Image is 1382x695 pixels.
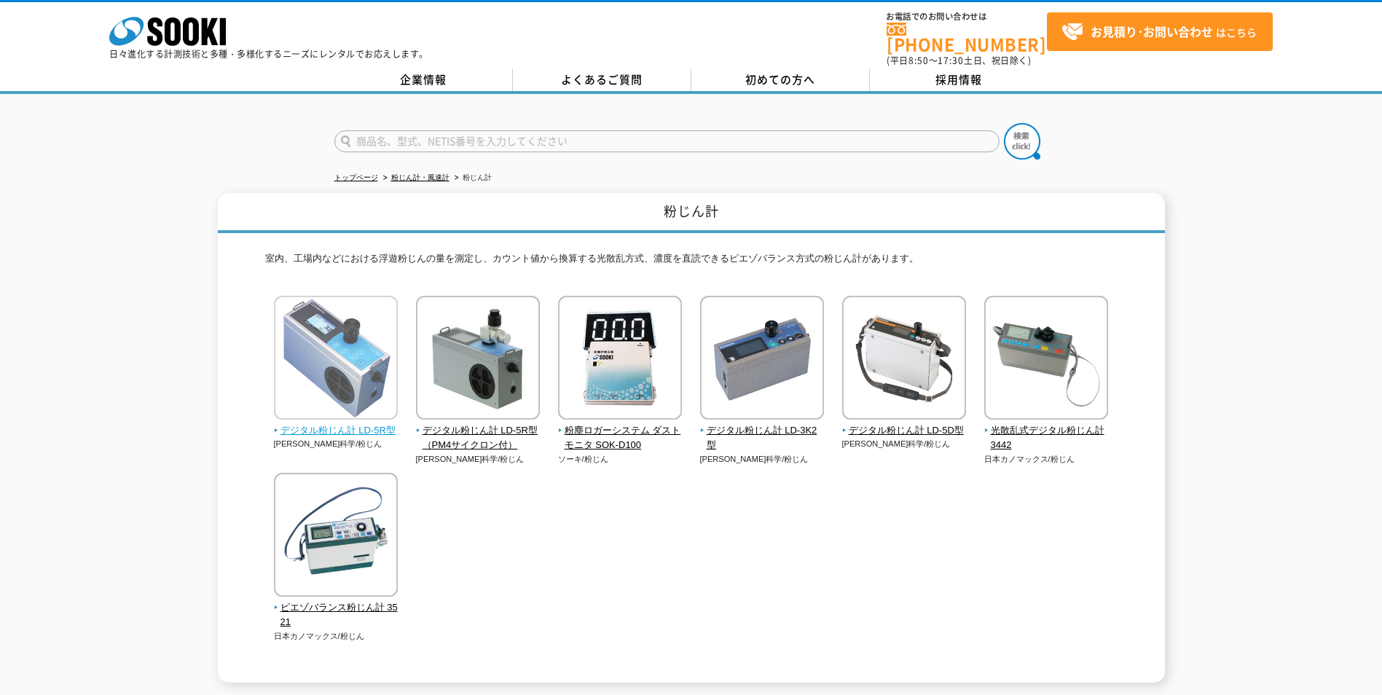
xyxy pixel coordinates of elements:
h1: 粉じん計 [218,193,1165,233]
span: デジタル粉じん計 LD-5R型 [274,423,398,439]
a: 粉じん計・風速計 [391,173,449,181]
input: 商品名、型式、NETIS番号を入力してください [334,130,1000,152]
a: よくあるご質問 [513,69,691,91]
img: デジタル粉じん計 LD-5D型 [842,296,966,423]
a: トップページ [334,173,378,181]
p: ソーキ/粉じん [558,453,683,466]
img: 光散乱式デジタル粉じん計 3442 [984,296,1108,423]
a: 初めての方へ [691,69,870,91]
img: デジタル粉じん計 LD-3K2型 [700,296,824,423]
p: [PERSON_NAME]科学/粉じん [700,453,825,466]
img: デジタル粉じん計 LD-5R型（PM4サイクロン付） [416,296,540,423]
p: 日本カノマックス/粉じん [984,453,1109,466]
a: デジタル粉じん計 LD-5D型 [842,409,967,439]
img: ピエゾバランス粉じん計 3521 [274,473,398,600]
span: 初めての方へ [745,71,815,87]
p: 日々進化する計測技術と多種・多様化するニーズにレンタルでお応えします。 [109,50,428,58]
span: デジタル粉じん計 LD-5D型 [842,423,967,439]
a: お見積り･お問い合わせはこちら [1047,12,1273,51]
p: 室内、工場内などにおける浮遊粉じんの量を測定し、カウント値から換算する光散乱方式、濃度を直読できるピエゾバランス方式の粉じん計があります。 [265,251,1118,274]
img: btn_search.png [1004,123,1040,160]
a: [PHONE_NUMBER] [887,23,1047,52]
a: デジタル粉じん計 LD-3K2型 [700,409,825,453]
span: ピエゾバランス粉じん計 3521 [274,600,398,631]
a: 粉塵ロガーシステム ダストモニタ SOK-D100 [558,409,683,453]
a: デジタル粉じん計 LD-5R型（PM4サイクロン付） [416,409,541,453]
a: 光散乱式デジタル粉じん計 3442 [984,409,1109,453]
span: お電話でのお問い合わせは [887,12,1047,21]
span: 光散乱式デジタル粉じん計 3442 [984,423,1109,454]
p: 日本カノマックス/粉じん [274,630,398,643]
a: デジタル粉じん計 LD-5R型 [274,409,398,439]
img: デジタル粉じん計 LD-5R型 [274,296,398,423]
a: 企業情報 [334,69,513,91]
p: [PERSON_NAME]科学/粉じん [842,438,967,450]
p: [PERSON_NAME]科学/粉じん [274,438,398,450]
a: ピエゾバランス粉じん計 3521 [274,586,398,630]
span: 8:50 [908,54,929,67]
span: 粉塵ロガーシステム ダストモニタ SOK-D100 [558,423,683,454]
strong: お見積り･お問い合わせ [1091,23,1213,40]
span: デジタル粉じん計 LD-3K2型 [700,423,825,454]
a: 採用情報 [870,69,1048,91]
span: (平日 ～ 土日、祝日除く) [887,54,1031,67]
span: 17:30 [938,54,964,67]
span: はこちら [1061,21,1257,43]
p: [PERSON_NAME]科学/粉じん [416,453,541,466]
img: 粉塵ロガーシステム ダストモニタ SOK-D100 [558,296,682,423]
span: デジタル粉じん計 LD-5R型（PM4サイクロン付） [416,423,541,454]
li: 粉じん計 [452,170,492,186]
